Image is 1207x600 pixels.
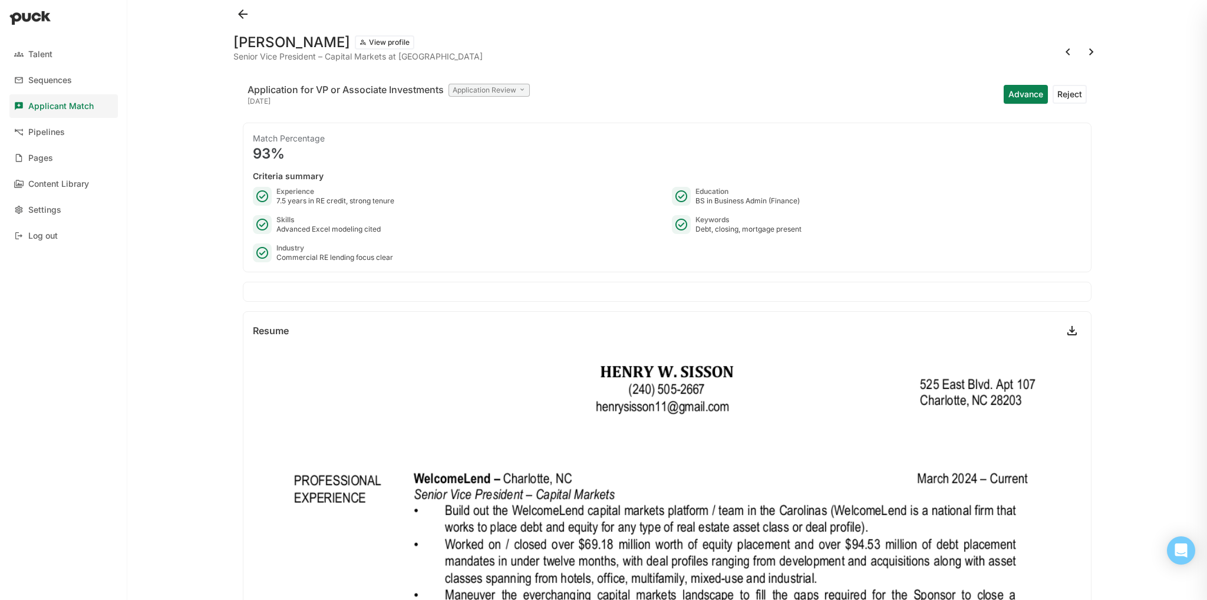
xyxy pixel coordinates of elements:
div: [DATE] [248,97,530,106]
div: Skills [276,215,381,225]
a: Settings [9,198,118,222]
div: Content Library [28,179,89,189]
a: Sequences [9,68,118,92]
div: Talent [28,50,52,60]
div: Applicant Match [28,101,94,111]
div: Match Percentage [253,133,1081,144]
div: Industry [276,243,393,253]
a: Pipelines [9,120,118,144]
div: Pages [28,153,53,163]
div: Keywords [695,215,802,225]
div: Commercial RE lending focus clear [276,253,393,262]
a: Applicant Match [9,94,118,118]
div: Advanced Excel modeling cited [276,225,381,234]
div: Log out [28,231,58,241]
div: Open Intercom Messenger [1167,536,1195,565]
div: Application for VP or Associate Investments [248,83,444,97]
div: Debt, closing, mortgage present [695,225,802,234]
h1: [PERSON_NAME] [233,35,350,50]
div: Pipelines [28,127,65,137]
div: 93% [253,147,1081,161]
button: View profile [355,35,414,50]
div: 7.5 years in RE credit, strong tenure [276,196,394,206]
a: Talent [9,42,118,66]
div: Experience [276,187,394,196]
div: Criteria summary [253,170,1081,182]
div: Application Review [448,84,530,97]
a: Pages [9,146,118,170]
div: Resume [253,326,289,335]
a: Content Library [9,172,118,196]
div: Settings [28,205,61,215]
div: Education [695,187,800,196]
button: Advance [1004,85,1048,104]
div: Senior Vice President – Capital Markets at [GEOGRAPHIC_DATA] [233,52,483,61]
button: Reject [1053,85,1087,104]
div: BS in Business Admin (Finance) [695,196,800,206]
div: Sequences [28,75,72,85]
